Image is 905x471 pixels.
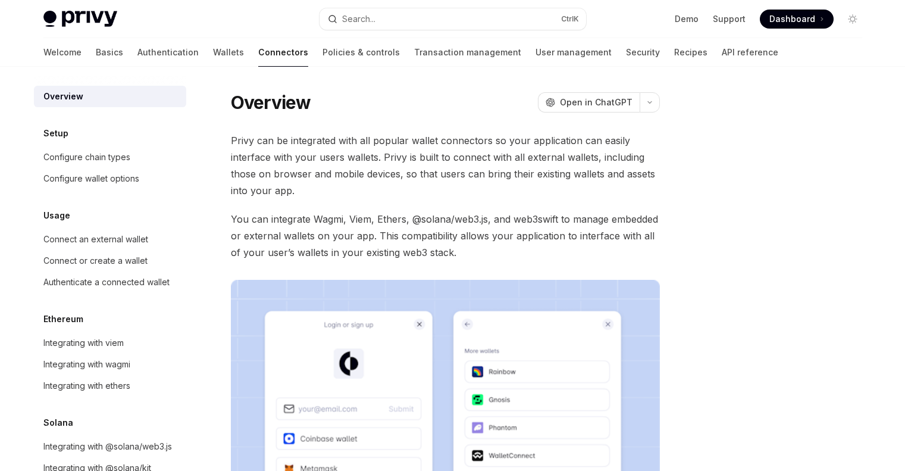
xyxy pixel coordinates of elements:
[43,232,148,247] div: Connect an external wallet
[713,13,746,25] a: Support
[96,38,123,67] a: Basics
[43,171,139,186] div: Configure wallet options
[342,12,375,26] div: Search...
[43,126,68,141] h5: Setup
[626,38,660,67] a: Security
[213,38,244,67] a: Wallets
[231,132,660,199] span: Privy can be integrated with all popular wallet connectors so your application can easily interfa...
[843,10,862,29] button: Toggle dark mode
[34,168,186,189] a: Configure wallet options
[43,150,130,164] div: Configure chain types
[258,38,308,67] a: Connectors
[34,375,186,397] a: Integrating with ethers
[43,11,117,27] img: light logo
[34,146,186,168] a: Configure chain types
[536,38,612,67] a: User management
[414,38,521,67] a: Transaction management
[43,439,172,454] div: Integrating with @solana/web3.js
[769,13,815,25] span: Dashboard
[34,86,186,107] a: Overview
[34,250,186,272] a: Connect or create a wallet
[320,8,586,30] button: Open search
[722,38,778,67] a: API reference
[560,96,632,108] span: Open in ChatGPT
[43,336,124,350] div: Integrating with viem
[43,312,83,326] h5: Ethereum
[760,10,834,29] a: Dashboard
[43,208,70,223] h5: Usage
[322,38,400,67] a: Policies & controls
[231,92,311,113] h1: Overview
[34,272,186,293] a: Authenticate a connected wallet
[43,416,73,430] h5: Solana
[674,38,707,67] a: Recipes
[34,229,186,250] a: Connect an external wallet
[43,379,130,393] div: Integrating with ethers
[538,92,640,113] button: Open in ChatGPT
[43,357,130,372] div: Integrating with wagmi
[675,13,699,25] a: Demo
[43,38,82,67] a: Welcome
[34,332,186,354] a: Integrating with viem
[43,89,83,104] div: Overview
[561,14,579,24] span: Ctrl K
[34,354,186,375] a: Integrating with wagmi
[43,275,170,289] div: Authenticate a connected wallet
[34,436,186,457] a: Integrating with @solana/web3.js
[137,38,199,67] a: Authentication
[43,254,148,268] div: Connect or create a wallet
[231,211,660,261] span: You can integrate Wagmi, Viem, Ethers, @solana/web3.js, and web3swift to manage embedded or exter...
